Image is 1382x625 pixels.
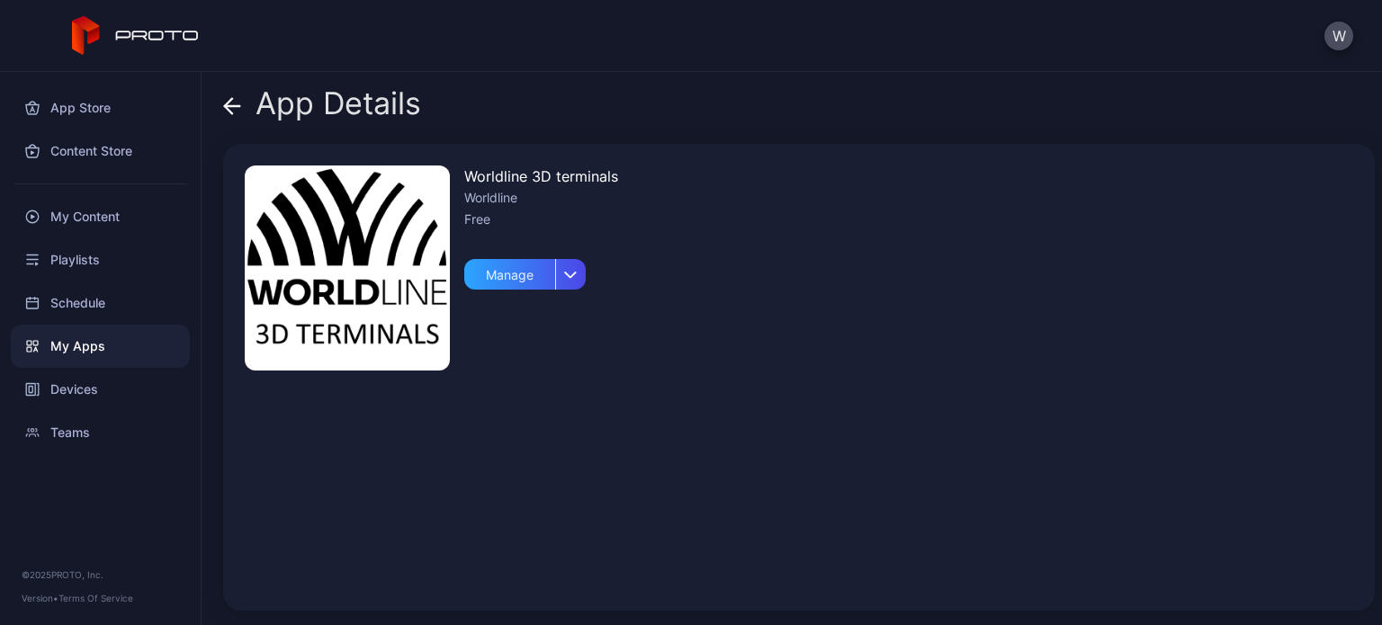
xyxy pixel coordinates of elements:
button: W [1324,22,1353,50]
a: Schedule [11,281,190,325]
a: App Store [11,86,190,129]
div: Worldline 3D terminals [464,165,618,187]
a: My Content [11,195,190,238]
a: My Apps [11,325,190,368]
span: Version • [22,593,58,603]
button: Manage [464,252,586,290]
a: Terms Of Service [58,593,133,603]
div: © 2025 PROTO, Inc. [22,567,179,582]
a: Playlists [11,238,190,281]
a: Content Store [11,129,190,173]
div: Manage [464,259,555,290]
div: Free [464,209,618,230]
a: Devices [11,368,190,411]
div: App Details [223,86,421,129]
a: Teams [11,411,190,454]
div: Worldline [464,187,618,209]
